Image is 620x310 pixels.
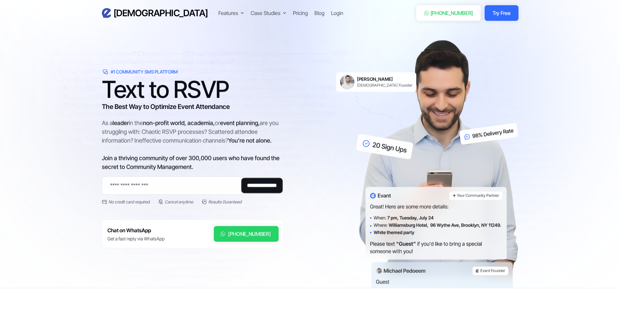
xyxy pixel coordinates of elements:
div: Case Studies [251,9,286,17]
div: As a in the or are you struggling with: Chaotic RSVP processes? Scattered attendee information? I... [102,119,284,171]
div: [PHONE_NUMBER] [228,230,271,238]
a: [PHONE_NUMBER] [214,226,279,242]
span: event planning, [220,120,260,127]
div: [PHONE_NUMBER] [431,9,473,17]
div: [DEMOGRAPHIC_DATA] Founder [357,83,412,88]
h6: [PERSON_NAME] [357,76,412,82]
a: Try Free [485,5,518,21]
div: Features [218,9,238,17]
span: leader [113,120,129,127]
div: No credit card required. [108,199,150,205]
a: Blog [314,9,324,17]
span: non-profit world, academia, [143,120,215,127]
a: Pricing [293,9,308,17]
h1: Text to RSVP [102,80,284,99]
div: Get a fast reply via WhatsApp [107,236,165,242]
a: Login [331,9,343,17]
h3: The Best Way to Optimize Event Attendance [102,102,284,112]
div: Results Guranteed [208,199,241,205]
span: Join a thriving community of over 300,000 users who have found the secret to Community Management. [102,155,280,170]
div: #1 Community SMS Platform [111,69,178,75]
div: Cancel anytime. [165,199,194,205]
a: [PHONE_NUMBER] [416,5,481,21]
h3: [DEMOGRAPHIC_DATA] [114,7,208,19]
span: You're not alone. [228,137,272,144]
form: Email Form 2 [102,177,284,205]
div: Case Studies [251,9,281,17]
a: [PERSON_NAME][DEMOGRAPHIC_DATA] Founder [336,73,416,92]
a: home [102,7,208,19]
div: Features [218,9,244,17]
h6: Chat on WhatsApp [107,226,165,235]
